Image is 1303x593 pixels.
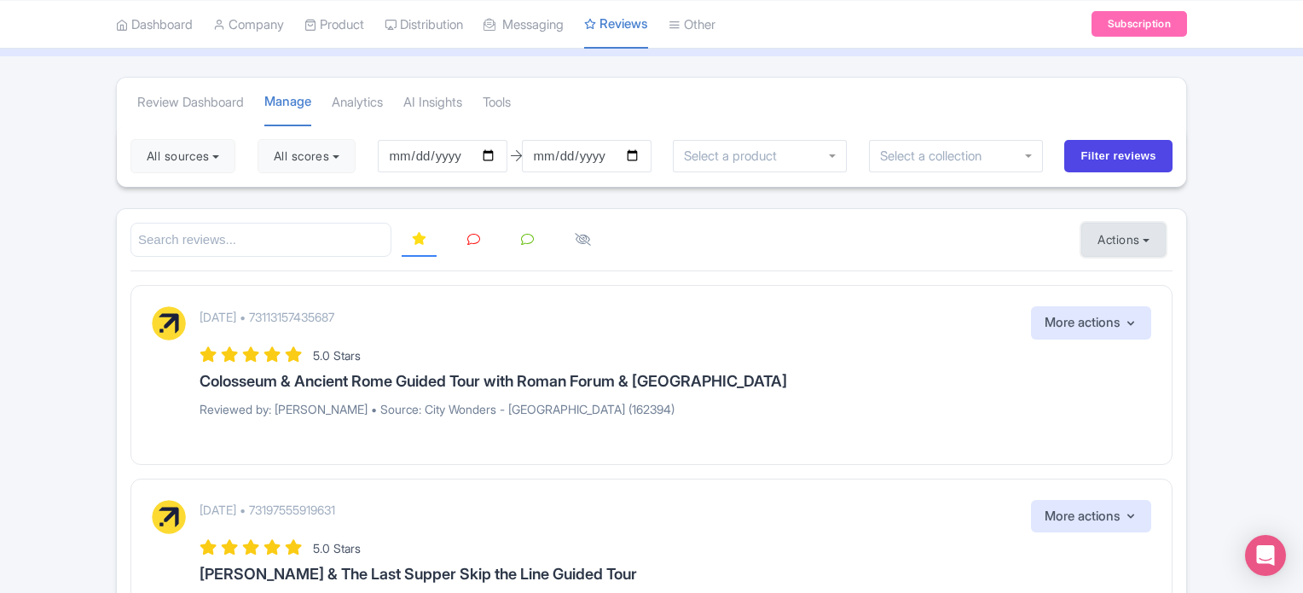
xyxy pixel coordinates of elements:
span: 5.0 Stars [313,541,361,555]
a: Product [304,1,364,48]
a: Analytics [332,79,383,126]
button: All scores [258,139,356,173]
a: Distribution [385,1,463,48]
button: All sources [130,139,235,173]
button: More actions [1031,306,1151,340]
input: Search reviews... [130,223,391,258]
a: AI Insights [403,79,462,126]
h3: Colosseum & Ancient Rome Guided Tour with Roman Forum & [GEOGRAPHIC_DATA] [200,373,1151,390]
a: Manage [264,78,311,127]
a: Messaging [484,1,564,48]
p: [DATE] • 73197555919631 [200,501,335,519]
h3: [PERSON_NAME] & The Last Supper Skip the Line Guided Tour [200,566,1151,583]
a: Company [213,1,284,48]
a: Review Dashboard [137,79,244,126]
div: Open Intercom Messenger [1245,535,1286,576]
button: More actions [1031,500,1151,533]
a: Subscription [1092,11,1187,37]
a: Tools [483,79,511,126]
a: Dashboard [116,1,193,48]
img: Expedia Logo [152,306,186,340]
button: Actions [1081,223,1166,257]
p: Reviewed by: [PERSON_NAME] • Source: City Wonders - [GEOGRAPHIC_DATA] (162394) [200,400,1151,418]
p: [DATE] • 73113157435687 [200,308,334,326]
input: Select a collection [880,148,993,164]
a: Other [669,1,715,48]
span: 5.0 Stars [313,348,361,363]
input: Filter reviews [1064,140,1173,172]
img: Expedia Logo [152,500,186,534]
input: Select a product [684,148,786,164]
